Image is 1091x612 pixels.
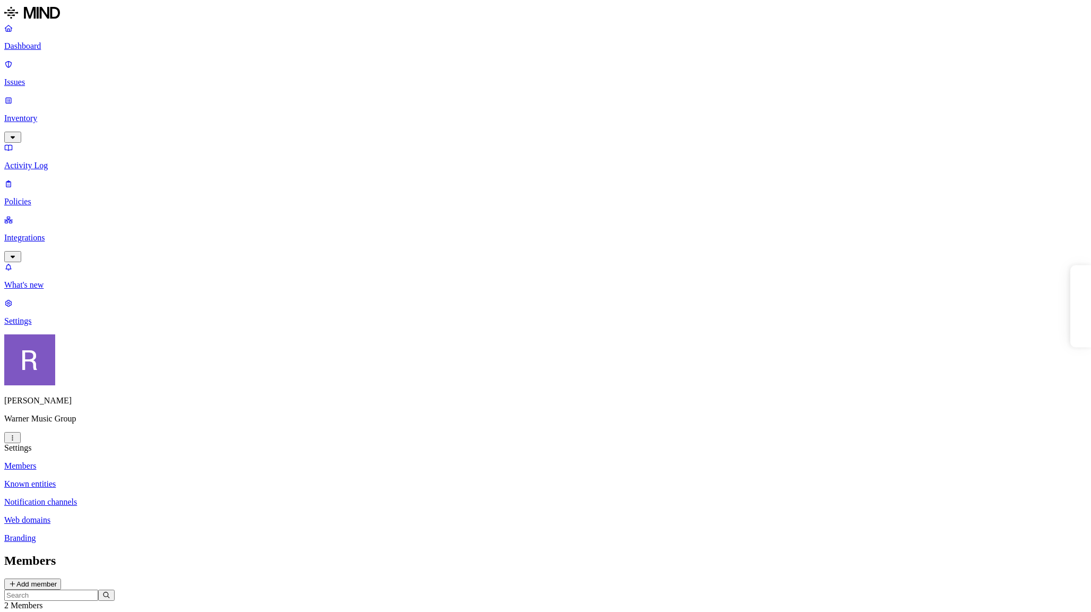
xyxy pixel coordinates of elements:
[4,215,1087,261] a: Integrations
[4,197,1087,206] p: Policies
[4,515,1087,525] a: Web domains
[4,280,1087,290] p: What's new
[4,161,1087,170] p: Activity Log
[4,77,1087,87] p: Issues
[4,461,1087,471] a: Members
[4,590,98,601] input: Search
[4,233,1087,243] p: Integrations
[4,334,55,385] img: Rich Thompson
[4,41,1087,51] p: Dashboard
[4,601,42,610] span: 2 Members
[4,59,1087,87] a: Issues
[4,4,1087,23] a: MIND
[4,4,60,21] img: MIND
[4,533,1087,543] a: Branding
[4,96,1087,141] a: Inventory
[4,479,1087,489] a: Known entities
[4,579,61,590] button: Add member
[4,23,1087,51] a: Dashboard
[4,179,1087,206] a: Policies
[4,554,1087,568] h2: Members
[4,143,1087,170] a: Activity Log
[4,262,1087,290] a: What's new
[4,414,1087,424] p: Warner Music Group
[4,443,1087,453] div: Settings
[4,316,1087,326] p: Settings
[4,497,1087,507] a: Notification channels
[4,114,1087,123] p: Inventory
[4,298,1087,326] a: Settings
